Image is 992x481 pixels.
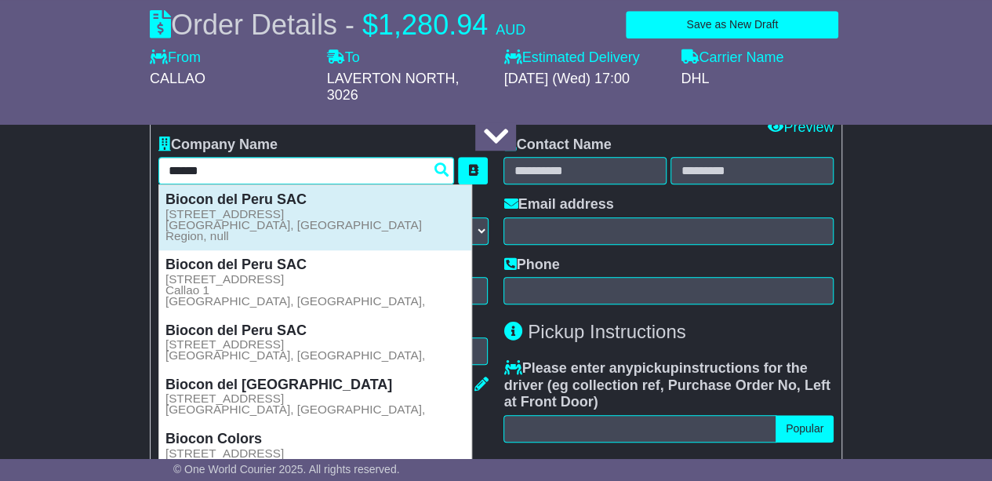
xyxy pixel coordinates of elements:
small: [STREET_ADDRESS] [GEOGRAPHIC_DATA], [GEOGRAPHIC_DATA], [165,393,425,415]
label: Phone [503,257,559,274]
div: Order Details - [150,8,525,42]
strong: Biocon del [GEOGRAPHIC_DATA] [165,377,392,392]
span: LAVERTON NORTH [327,71,456,86]
label: Company Name [158,137,278,154]
strong: Biocon Colors [165,431,262,446]
span: CALLAO [150,71,205,86]
label: Estimated Delivery [503,49,665,67]
span: $ [362,9,378,41]
strong: Biocon del Peru SAC [165,191,307,207]
div: DHL [681,71,842,88]
label: Please enter any instructions for the driver ( ) [503,360,834,411]
label: To [327,49,360,67]
small: [STREET_ADDRESS] [GEOGRAPHIC_DATA], [GEOGRAPHIC_DATA], [165,448,425,470]
span: Pickup Instructions [528,321,685,342]
label: Carrier Name [681,49,783,67]
span: pickup [634,360,679,376]
strong: Biocon del Peru SAC [165,322,307,338]
label: From [150,49,201,67]
span: 1,280.94 [378,9,488,41]
button: Popular [776,415,834,443]
div: [DATE] (Wed) 17:00 [503,71,665,88]
span: AUD [496,22,525,38]
strong: Biocon del Peru SAC [165,257,307,272]
small: [STREET_ADDRESS] [GEOGRAPHIC_DATA], [GEOGRAPHIC_DATA] Region, null [165,209,465,242]
small: [STREET_ADDRESS] Callao 1 [GEOGRAPHIC_DATA], [GEOGRAPHIC_DATA], [165,274,425,307]
label: Email address [503,196,613,213]
small: [STREET_ADDRESS] [GEOGRAPHIC_DATA], [GEOGRAPHIC_DATA], [165,339,425,361]
span: © One World Courier 2025. All rights reserved. [173,463,400,476]
span: , 3026 [327,71,460,104]
span: eg collection ref, Purchase Order No, Left at Front Door [503,377,830,410]
button: Save as New Draft [626,11,838,38]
